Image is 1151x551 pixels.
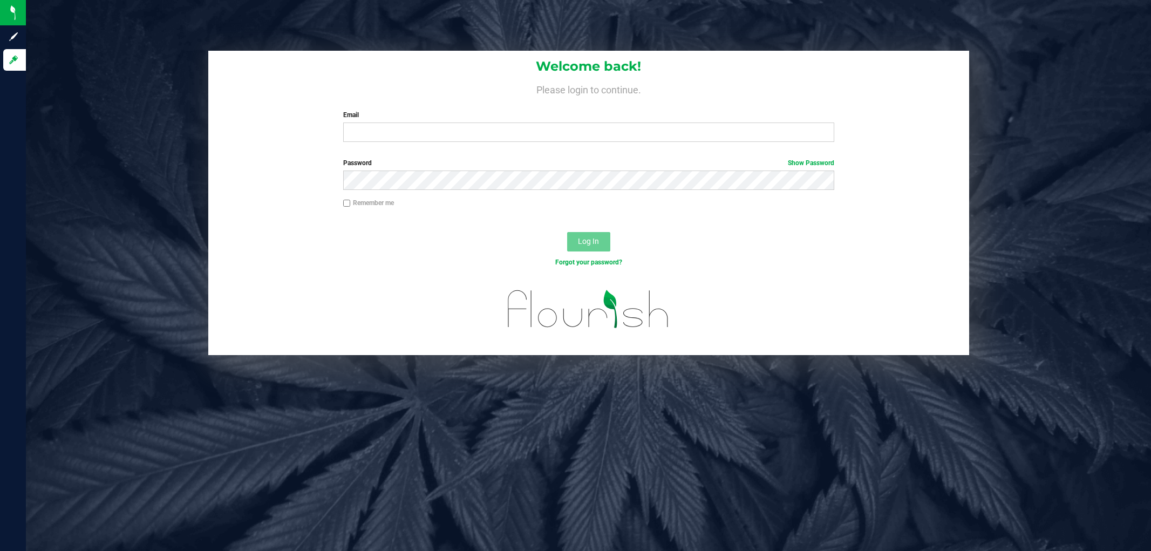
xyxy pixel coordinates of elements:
[343,159,372,167] span: Password
[578,237,599,246] span: Log In
[567,232,610,251] button: Log In
[555,259,622,266] a: Forgot your password?
[343,198,394,208] label: Remember me
[8,55,19,65] inline-svg: Log in
[208,59,969,73] h1: Welcome back!
[343,200,351,207] input: Remember me
[343,110,834,120] label: Email
[788,159,834,167] a: Show Password
[8,31,19,42] inline-svg: Sign up
[208,82,969,95] h4: Please login to continue.
[493,278,684,339] img: flourish_logo.svg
